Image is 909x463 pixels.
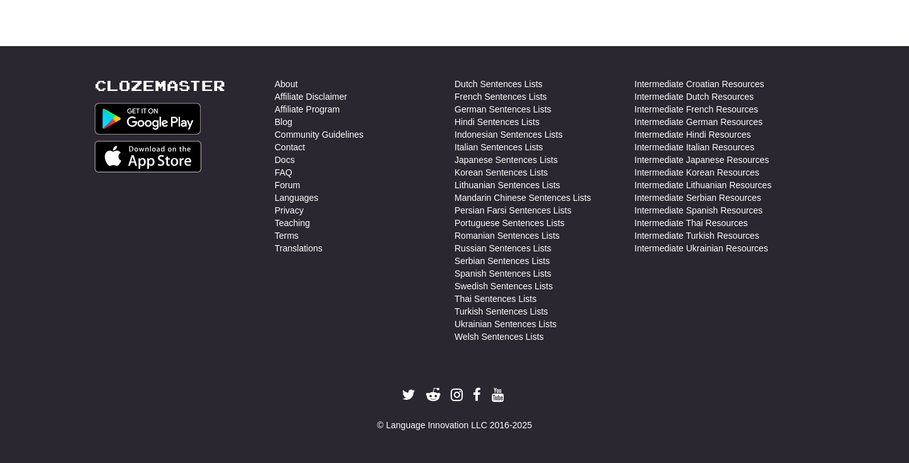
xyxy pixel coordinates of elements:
a: Persian Farsi Sentences Lists [454,204,571,217]
a: Intermediate Hindi Resources [634,128,751,141]
a: Intermediate Turkish Resources [634,229,759,242]
a: Blog [275,116,292,128]
a: German Sentences Lists [454,103,551,116]
a: Intermediate Italian Resources [634,141,754,153]
a: Russian Sentences Lists [454,242,551,255]
a: Intermediate Ukrainian Resources [634,242,768,255]
a: Ukrainian Sentences Lists [454,318,557,330]
a: French Sentences Lists [454,90,547,103]
a: Hindi Sentences Lists [454,116,540,128]
a: Intermediate Dutch Resources [634,90,754,103]
a: Intermediate Croatian Resources [634,78,764,90]
a: Indonesian Sentences Lists [454,128,562,141]
a: Japanese Sentences Lists [454,153,557,166]
a: Terms [275,229,299,242]
a: Affiliate Program [275,103,340,116]
div: © Language Innovation LLC 2016-2025 [95,419,814,431]
a: Romanian Sentences Lists [454,229,560,242]
a: Dutch Sentences Lists [454,78,542,90]
a: Korean Sentences Lists [454,166,548,179]
a: Docs [275,153,295,166]
a: Swedish Sentences Lists [454,280,553,292]
a: FAQ [275,166,292,179]
a: Intermediate Thai Resources [634,217,748,229]
a: Intermediate French Resources [634,103,758,116]
img: Get it on App Store [95,141,201,172]
a: Welsh Sentences Lists [454,330,544,343]
a: Affiliate Disclaimer [275,90,347,103]
a: Intermediate Korean Resources [634,166,759,179]
a: Thai Sentences Lists [454,292,537,305]
a: Clozemaster [95,78,225,93]
a: Teaching [275,217,310,229]
a: Intermediate Serbian Resources [634,191,761,204]
a: Turkish Sentences Lists [454,305,548,318]
a: Languages [275,191,318,204]
a: Intermediate German Resources [634,116,763,128]
a: Community Guidelines [275,128,364,141]
a: Mandarin Chinese Sentences Lists [454,191,591,204]
a: Spanish Sentences Lists [454,267,551,280]
a: Contact [275,141,305,153]
a: Portuguese Sentences Lists [454,217,564,229]
a: Intermediate Spanish Resources [634,204,763,217]
a: Translations [275,242,323,255]
a: Intermediate Lithuanian Resources [634,179,771,191]
a: Lithuanian Sentences Lists [454,179,560,191]
a: Serbian Sentences Lists [454,255,550,267]
a: Italian Sentences Lists [454,141,543,153]
a: Forum [275,179,300,191]
img: Get it on Google Play [95,103,201,135]
a: Intermediate Japanese Resources [634,153,769,166]
a: Privacy [275,204,304,217]
a: About [275,78,298,90]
